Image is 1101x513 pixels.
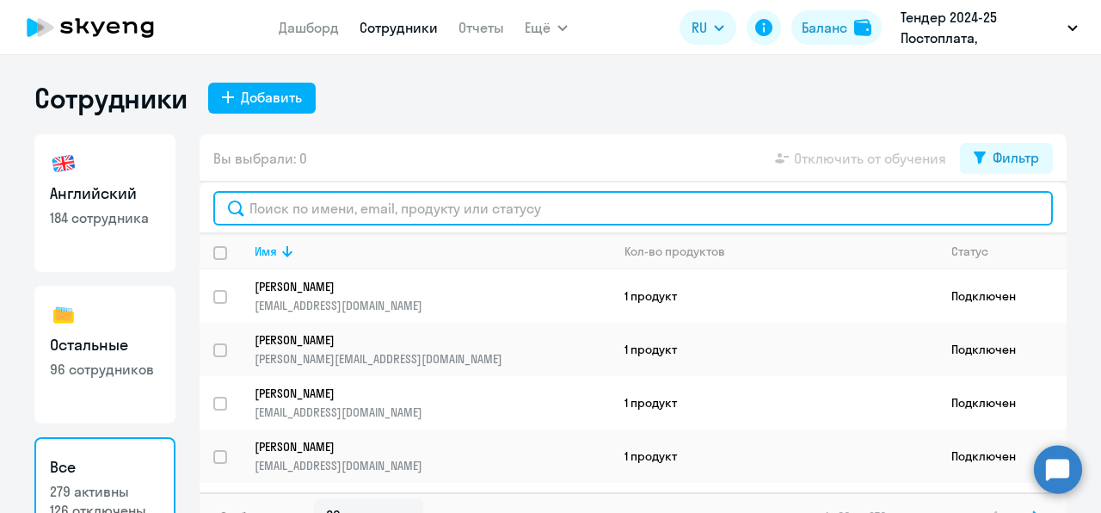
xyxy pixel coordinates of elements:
button: Балансbalance [791,10,882,45]
a: Сотрудники [360,19,438,36]
p: [PERSON_NAME] [255,386,587,401]
p: 279 активны [50,482,160,501]
div: Кол-во продуктов [624,244,725,259]
p: [EMAIL_ADDRESS][DOMAIN_NAME] [255,405,610,420]
td: 1 продукт [611,376,938,430]
button: Ещё [525,10,568,45]
p: [PERSON_NAME] [255,279,587,294]
a: Остальные96 сотрудников [34,286,175,423]
h1: Сотрудники [34,81,188,115]
div: Фильтр [993,147,1039,168]
span: Ещё [525,17,550,38]
td: 1 продукт [611,430,938,483]
button: Тендер 2024-25 Постоплата, [GEOGRAPHIC_DATA], ООО [892,7,1086,48]
img: others [50,301,77,329]
div: Имя [255,244,610,259]
div: Имя [255,244,277,259]
p: 184 сотрудника [50,208,160,227]
img: balance [854,19,871,36]
p: [PERSON_NAME][EMAIL_ADDRESS][DOMAIN_NAME] [255,351,610,367]
a: Дашборд [279,19,339,36]
p: [EMAIL_ADDRESS][DOMAIN_NAME] [255,298,610,313]
h3: Все [50,456,160,479]
button: Фильтр [960,143,1053,174]
p: [PERSON_NAME] [255,492,587,508]
td: Подключен [938,430,1067,483]
h3: Остальные [50,334,160,356]
button: Добавить [208,83,316,114]
input: Поиск по имени, email, продукту или статусу [213,191,1053,226]
h3: Английский [50,182,160,205]
button: RU [680,10,736,45]
div: Статус [951,244,1066,259]
div: Добавить [241,87,302,108]
a: Английский184 сотрудника [34,134,175,272]
p: 96 сотрудников [50,360,160,379]
p: Тендер 2024-25 Постоплата, [GEOGRAPHIC_DATA], ООО [901,7,1061,48]
a: [PERSON_NAME][EMAIL_ADDRESS][DOMAIN_NAME] [255,386,610,420]
a: [PERSON_NAME][EMAIL_ADDRESS][DOMAIN_NAME] [255,279,610,313]
div: Баланс [802,17,847,38]
a: [PERSON_NAME][PERSON_NAME][EMAIL_ADDRESS][DOMAIN_NAME] [255,332,610,367]
span: RU [692,17,707,38]
a: Отчеты [458,19,504,36]
div: Кол-во продуктов [624,244,937,259]
p: [PERSON_NAME] [255,332,587,348]
img: english [50,150,77,177]
td: Подключен [938,376,1067,430]
div: Статус [951,244,988,259]
span: Вы выбрали: 0 [213,148,307,169]
td: Подключен [938,269,1067,323]
td: 1 продукт [611,323,938,376]
td: Подключен [938,323,1067,376]
p: [EMAIL_ADDRESS][DOMAIN_NAME] [255,458,610,473]
a: [PERSON_NAME][EMAIL_ADDRESS][DOMAIN_NAME] [255,439,610,473]
td: 1 продукт [611,269,938,323]
p: [PERSON_NAME] [255,439,587,454]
